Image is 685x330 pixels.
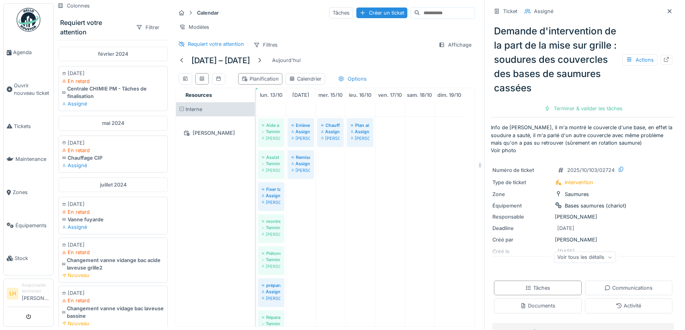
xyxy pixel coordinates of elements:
div: [PERSON_NAME] [262,263,280,270]
span: Resources [185,92,212,98]
div: [DATE] [62,70,164,77]
div: Planification [242,75,279,83]
div: Créé par [492,236,552,243]
div: [DATE] [62,289,164,297]
div: Communications [604,284,653,292]
div: Saumures [565,190,589,198]
div: Assigné [262,192,280,199]
a: Agenda [4,36,53,69]
div: mai 2024 [59,116,168,130]
div: Terminé [262,128,280,135]
div: [PERSON_NAME] [492,236,674,243]
div: [DATE] [62,139,164,147]
div: montrer a [PERSON_NAME] les travau a faire pour le bac de plonge emballage [262,218,280,224]
div: Activité [616,302,641,309]
div: Intervention [565,179,593,186]
div: En retard [62,249,164,256]
div: Nouveau [62,272,164,279]
div: juillet 2024 [59,177,168,192]
a: Stock [4,242,53,275]
span: Zones [13,189,50,196]
div: [PERSON_NAME] [262,295,280,302]
div: Piétonnier vers le LABO ([PERSON_NAME]) [262,250,280,256]
a: Ouvrir nouveau ticket [4,69,53,110]
div: Chauffage CIP [62,154,164,162]
div: [PERSON_NAME] [262,135,280,141]
div: Assist XLG [262,154,280,160]
div: Fixer tableau [262,186,280,192]
div: Voir tous les détails [554,251,616,263]
span: Agenda [13,49,50,56]
span: Interne [185,106,202,112]
div: Responsable technicien [22,282,50,294]
h5: [DATE] – [DATE] [191,56,250,65]
div: février 2024 [59,47,168,61]
div: [PERSON_NAME] [262,199,280,206]
div: Assigné [351,128,369,135]
span: Stock [15,255,50,262]
div: Requiert votre attention [188,40,244,48]
div: Terminé [262,256,280,263]
a: Maintenance [4,143,53,176]
div: Ticket [503,8,517,15]
div: [PERSON_NAME] [262,231,280,238]
a: 18 octobre 2025 [405,90,434,100]
a: Tickets [4,110,53,143]
div: Centrale CHIMIE PM - Tâches de finalisation [62,85,164,100]
div: Assigné [291,160,310,167]
p: Info de [PERSON_NAME], il m'a montré le couvercle d'une base, en effet la soudure a sauté, il m'a... [491,124,676,154]
div: Remise en service [291,154,310,160]
div: Actions [623,54,657,66]
div: En retard [62,147,164,154]
div: Équipement [492,202,552,209]
div: Deadline [492,224,552,232]
li: [PERSON_NAME] [22,282,50,305]
li: LH [7,288,19,300]
img: Badge_color-CXgf-gQk.svg [17,8,40,32]
div: En retard [62,77,164,85]
span: Ouvrir nouveau ticket [14,82,50,97]
a: 19 octobre 2025 [435,90,463,100]
div: Assigné [62,223,164,231]
div: [DATE] [62,241,164,249]
div: En retard [62,208,164,216]
a: 16 octobre 2025 [347,90,373,100]
div: Requiert votre attention [60,18,129,37]
div: Réparation paroi panneau sandwich grand couloir [262,314,280,321]
div: Tâches [329,7,353,19]
div: Aide a [PERSON_NAME] pour le relevement d un BIB renverse et bloquer sur une lice exped b [262,122,280,128]
div: Chauffage de la bâche par la vapeur [321,122,340,128]
div: Assigné [534,8,553,15]
div: Type de ticket [492,179,552,186]
a: LH Responsable technicien[PERSON_NAME] [7,282,50,307]
div: Tâches [525,284,550,292]
div: [PERSON_NAME] [321,135,340,141]
div: Terminé [262,160,280,167]
div: Numéro de ticket [492,166,552,174]
div: Plan air comprimé à afficher [351,122,369,128]
div: [PERSON_NAME] [351,135,369,141]
strong: Calendar [194,9,222,17]
div: Terminé [262,224,280,231]
div: En retard [62,297,164,304]
div: Zone [492,190,552,198]
div: Enlèvement moteur [291,122,310,128]
div: [PERSON_NAME] [492,213,674,221]
div: Aujourd'hui [269,55,304,66]
div: Calendrier [289,75,322,83]
div: Modèles [176,21,213,33]
span: Tickets [14,123,50,130]
div: [PERSON_NAME] [291,135,310,141]
div: 2025/10/103/02724 [567,166,615,174]
div: Options [335,73,370,85]
a: 13 octobre 2025 [258,90,284,100]
div: Bases saumures (chariot) [565,202,626,209]
div: Terminer & valider les tâches [541,103,626,114]
div: Assigné [62,100,164,107]
div: Responsable [492,213,552,221]
div: Créer un ticket [356,8,407,18]
div: [DATE] [62,200,164,208]
div: Assigné [62,162,164,169]
div: Documents [520,302,555,309]
div: Affichage [435,39,475,51]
